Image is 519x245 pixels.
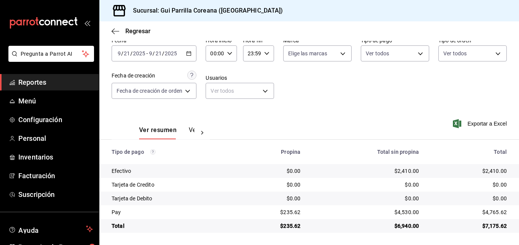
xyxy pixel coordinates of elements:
span: Menú [18,96,93,106]
span: Suscripción [18,189,93,200]
div: $0.00 [313,195,419,202]
div: $7,175.62 [431,222,507,230]
span: / [162,50,164,56]
span: / [152,50,155,56]
span: Configuración [18,114,93,125]
button: Pregunta a Parrot AI [8,46,94,62]
div: $0.00 [242,181,300,189]
div: $0.00 [431,195,507,202]
div: Ver todos [206,83,274,99]
div: Total [431,149,507,155]
span: Facturación [18,171,93,181]
span: Ver todos [443,50,467,57]
div: $2,410.00 [431,167,507,175]
input: ---- [133,50,146,56]
input: -- [117,50,121,56]
div: $4,530.00 [313,208,419,216]
label: Hora inicio [206,38,237,43]
div: navigation tabs [139,126,195,139]
h3: Sucursal: Gui Parrilla Coreana ([GEOGRAPHIC_DATA]) [127,6,283,15]
div: $0.00 [431,181,507,189]
div: Pay [112,208,229,216]
input: -- [123,50,130,56]
div: $4,765.62 [431,208,507,216]
a: Pregunta a Parrot AI [5,55,94,63]
span: Elige las marcas [288,50,327,57]
input: -- [155,50,162,56]
span: Fecha de creación de orden [117,87,182,95]
div: $2,410.00 [313,167,419,175]
button: Ver pagos [189,126,217,139]
div: Tarjeta de Debito [112,195,229,202]
div: Efectivo [112,167,229,175]
div: Total sin propina [313,149,419,155]
div: $0.00 [242,195,300,202]
div: $0.00 [313,181,419,189]
span: Ayuda [18,224,83,234]
svg: Los pagos realizados con Pay y otras terminales son montos brutos. [150,149,156,155]
div: $235.62 [242,222,300,230]
div: Tipo de pago [112,149,229,155]
button: open_drawer_menu [84,20,90,26]
div: Tarjeta de Credito [112,181,229,189]
div: Fecha de creación [112,72,155,80]
span: / [130,50,133,56]
div: $0.00 [242,167,300,175]
button: Ver resumen [139,126,177,139]
span: Reportes [18,77,93,87]
button: Exportar a Excel [454,119,507,128]
input: ---- [164,50,177,56]
span: Personal [18,133,93,143]
span: Pregunta a Parrot AI [21,50,82,58]
span: Ver todos [366,50,389,57]
input: -- [149,50,152,56]
span: Inventarios [18,152,93,162]
div: Total [112,222,229,230]
span: Regresar [125,27,151,35]
label: Fecha [112,38,196,43]
span: - [146,50,148,56]
span: / [121,50,123,56]
label: Usuarios [206,75,274,81]
button: Regresar [112,27,151,35]
div: $235.62 [242,208,300,216]
div: Propina [242,149,300,155]
label: Hora fin [243,38,274,43]
div: $6,940.00 [313,222,419,230]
